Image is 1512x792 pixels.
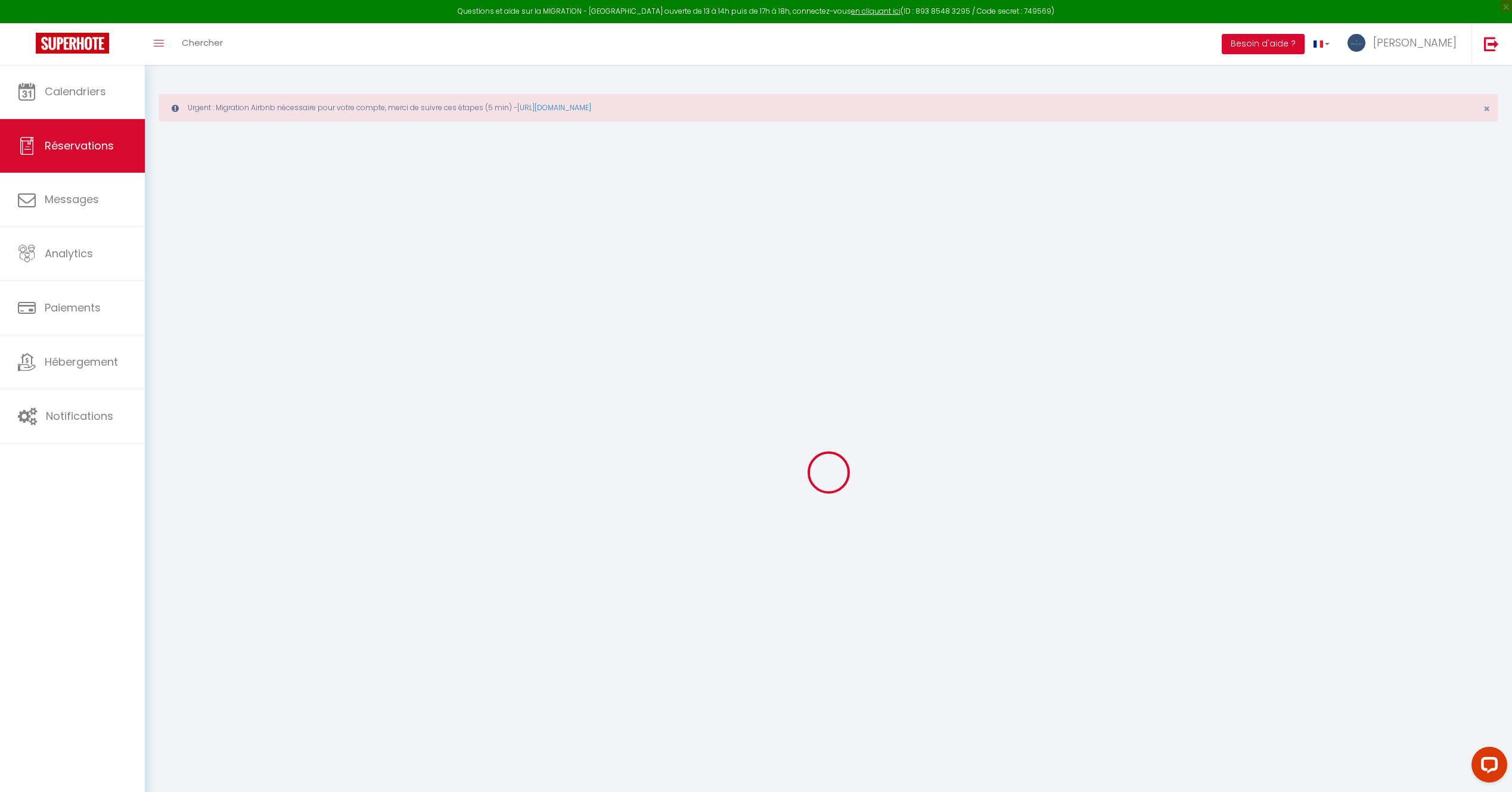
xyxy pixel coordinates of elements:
[159,94,1498,121] div: Urgent : Migration Airbnb nécessaire pour votre compte, merci de suivre ces étapes (5 min) -
[1484,36,1499,51] img: logout
[1348,34,1365,52] img: ...
[45,300,101,315] span: Paiements
[517,102,591,113] a: [URL][DOMAIN_NAME]
[182,36,223,49] span: Chercher
[45,192,99,207] span: Messages
[1483,101,1490,116] span: ×
[36,33,109,54] img: Super Booking
[45,138,114,153] span: Réservations
[1462,742,1512,792] iframe: LiveChat chat widget
[1373,35,1457,50] span: [PERSON_NAME]
[45,84,106,99] span: Calendriers
[1222,34,1305,54] button: Besoin d'aide ?
[46,409,113,423] span: Notifications
[45,246,93,261] span: Analytics
[45,354,118,369] span: Hébergement
[851,6,901,16] a: en cliquant ici
[173,23,232,65] a: Chercher
[1339,23,1471,65] a: ... [PERSON_NAME]
[1483,104,1490,114] button: Close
